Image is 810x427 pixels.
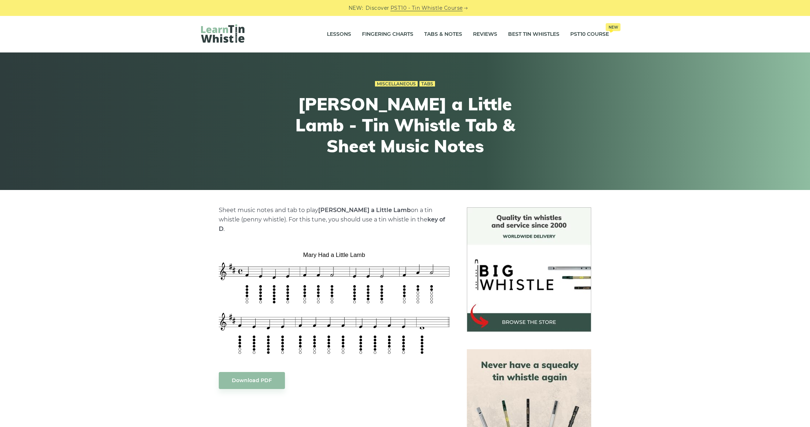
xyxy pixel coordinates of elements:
[606,23,621,31] span: New
[219,372,285,389] a: Download PDF
[424,25,462,43] a: Tabs & Notes
[219,249,449,357] img: Mary Had a Little Lamb Tin Whistle Tab & Sheet Music
[201,24,244,43] img: LearnTinWhistle.com
[272,94,538,156] h1: [PERSON_NAME] a Little Lamb - Tin Whistle Tab & Sheet Music Notes
[219,206,449,234] p: Sheet music notes and tab to play on a tin whistle (penny whistle). For this tune, you should use...
[419,81,435,87] a: Tabs
[473,25,497,43] a: Reviews
[467,207,591,332] img: BigWhistle Tin Whistle Store
[570,25,609,43] a: PST10 CourseNew
[318,207,411,213] strong: [PERSON_NAME] a Little Lamb
[362,25,413,43] a: Fingering Charts
[375,81,418,87] a: Miscellaneous
[327,25,351,43] a: Lessons
[508,25,559,43] a: Best Tin Whistles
